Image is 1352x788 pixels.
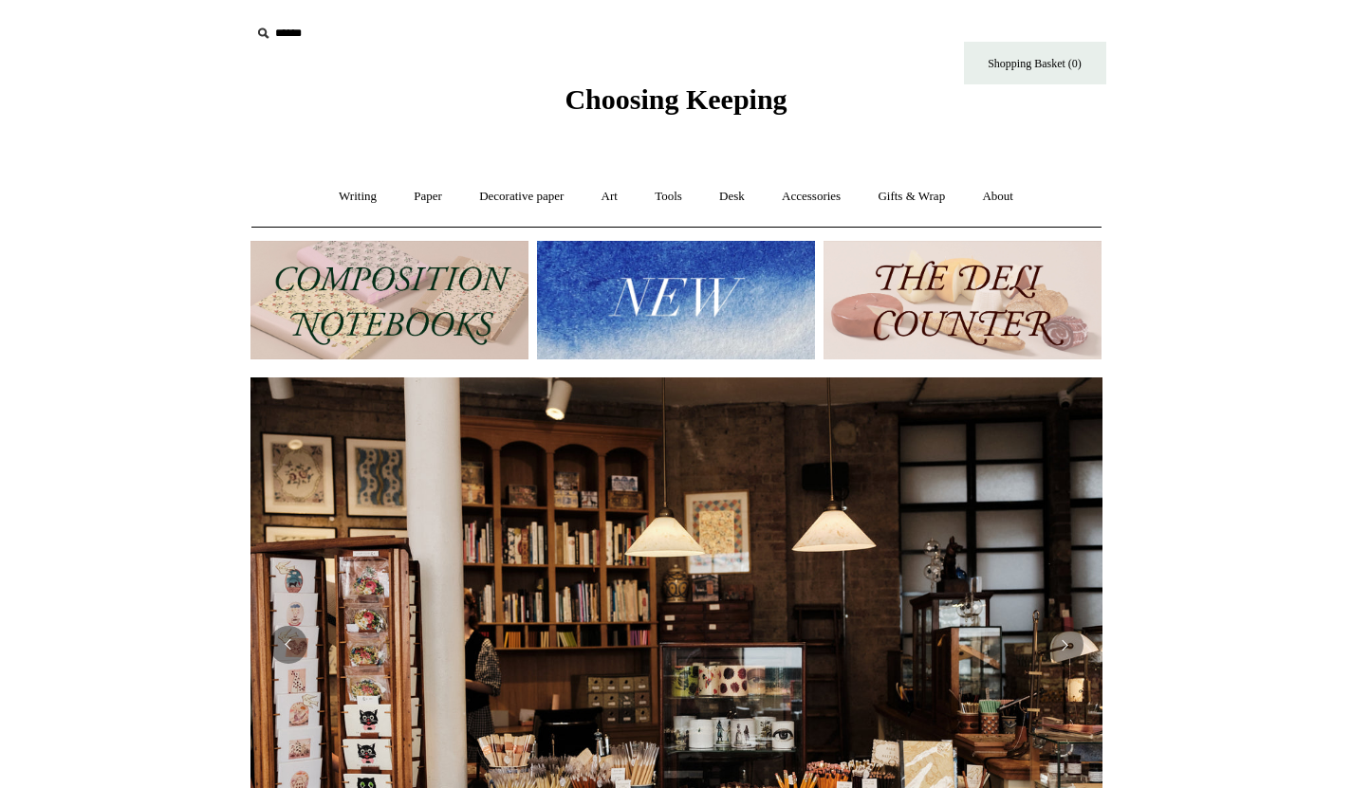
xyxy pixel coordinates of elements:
img: The Deli Counter [824,241,1102,359]
button: Next [1046,626,1083,664]
a: Paper [397,172,459,222]
a: Gifts & Wrap [861,172,962,222]
a: Desk [702,172,762,222]
img: New.jpg__PID:f73bdf93-380a-4a35-bcfe-7823039498e1 [537,241,815,359]
a: Shopping Basket (0) [964,42,1106,84]
a: Decorative paper [462,172,581,222]
a: Tools [638,172,699,222]
span: Choosing Keeping [565,83,787,115]
a: Art [584,172,635,222]
a: Writing [322,172,394,222]
a: About [965,172,1030,222]
a: Accessories [765,172,858,222]
a: Choosing Keeping [565,99,787,112]
button: Previous [269,626,307,664]
img: 202302 Composition ledgers.jpg__PID:69722ee6-fa44-49dd-a067-31375e5d54ec [250,241,528,359]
